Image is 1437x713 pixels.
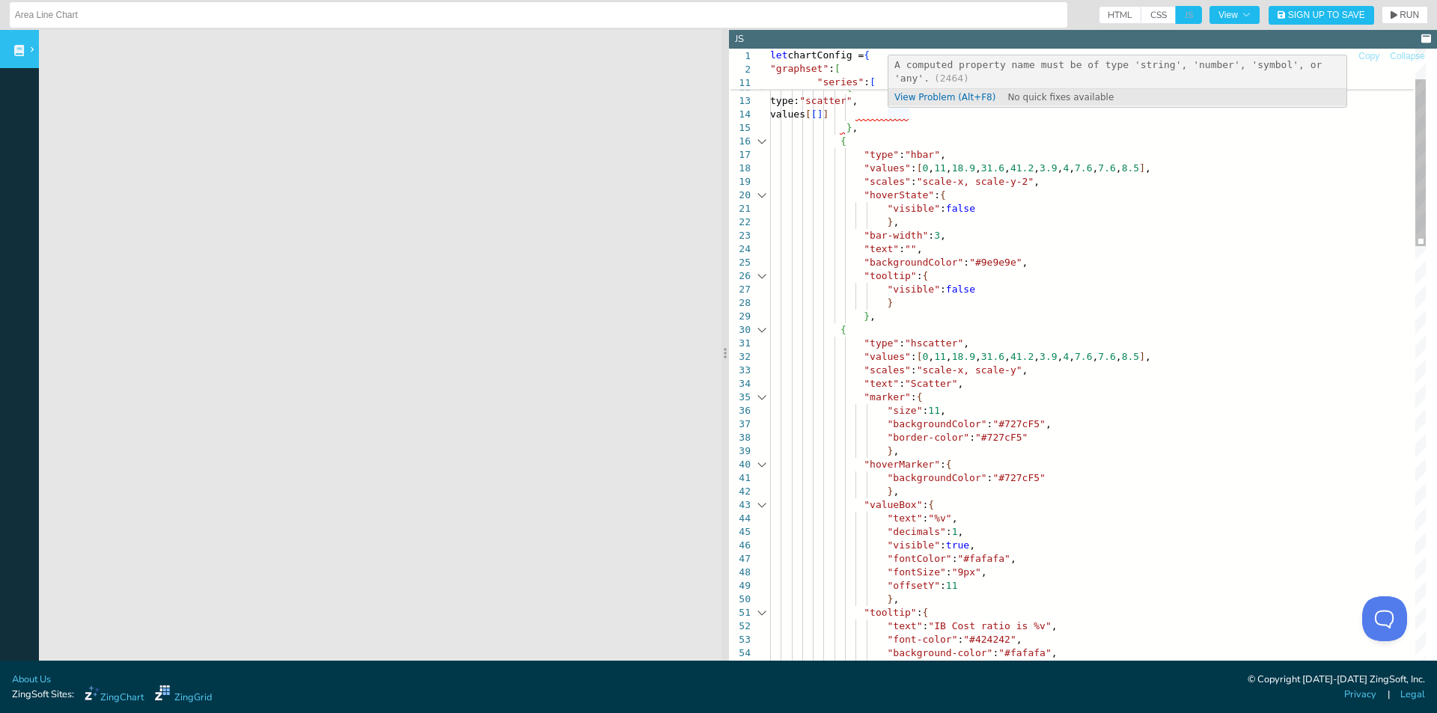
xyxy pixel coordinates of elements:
[1116,351,1122,362] span: ,
[729,350,751,364] div: 32
[15,3,1062,27] input: Untitled Demo
[729,94,751,108] div: 13
[1093,351,1099,362] span: ,
[1176,6,1202,24] span: JS
[946,539,969,551] span: true
[917,391,923,403] span: {
[957,378,963,389] span: ,
[729,539,751,552] div: 46
[829,63,835,74] span: :
[864,378,899,389] span: "text"
[1022,364,1028,376] span: ,
[992,418,1045,429] span: "#727cF5"
[905,378,957,389] span: "Scatter"
[888,284,940,295] span: "visible"
[963,257,969,268] span: :
[752,189,772,202] div: Click to collapse the range.
[928,405,940,416] span: 11
[864,310,870,322] span: }
[39,30,721,676] iframe: Your browser does not support iframes.
[992,647,998,658] span: :
[155,685,212,705] a: ZingGrid
[952,162,975,174] span: 18.9
[905,337,963,349] span: "hscatter"
[957,634,963,645] span: :
[729,377,751,391] div: 34
[1098,162,1115,174] span: 7.6
[1052,620,1058,631] span: ,
[888,216,894,227] span: }
[85,685,144,705] a: ZingChart
[1288,10,1365,19] span: Sign Up to Save
[729,121,751,135] div: 15
[888,647,993,658] span: "background-color"
[729,242,751,256] div: 24
[888,203,940,214] span: "visible"
[840,324,846,335] span: {
[729,444,751,458] div: 39
[888,405,923,416] span: "size"
[729,579,751,593] div: 49
[729,49,751,63] span: 1
[940,284,946,295] span: :
[888,472,987,483] span: "backgroundColor"
[752,391,772,404] div: Click to collapse the range.
[729,646,751,660] div: 54
[729,189,751,202] div: 20
[864,499,922,510] span: "valueBox"
[946,351,952,362] span: ,
[864,391,911,403] span: "marker"
[1400,10,1419,19] span: RUN
[835,63,840,74] span: [
[957,553,1010,564] span: "#fafafa"
[963,337,969,349] span: ,
[1075,162,1092,174] span: 7.6
[911,176,917,187] span: :
[975,432,1028,443] span: "#727cF5"
[729,458,751,471] div: 40
[864,607,916,618] span: "tooltip"
[888,526,946,537] span: "decimals"
[729,498,751,512] div: 43
[864,337,899,349] span: "type"
[923,405,929,416] span: :
[987,418,993,429] span: :
[969,257,1022,268] span: "#9e9e9e"
[1358,52,1379,61] span: Copy
[928,512,951,524] span: "%v"
[888,512,923,524] span: "text"
[864,176,911,187] span: "scales"
[852,122,858,133] span: ,
[940,149,946,160] span: ,
[1063,162,1069,174] span: 4
[1099,6,1202,24] div: checkbox-group
[1389,49,1426,64] button: Collapse
[1099,6,1141,24] span: HTML
[729,364,751,377] div: 33
[787,49,864,61] span: chartConfig =
[940,230,946,241] span: ,
[770,108,805,120] span: values
[729,202,751,215] div: 21
[729,512,751,525] div: 44
[888,297,894,308] span: }
[870,310,876,322] span: ,
[917,364,1022,376] span: "scale-x, scale-y"
[1058,351,1064,362] span: ,
[987,472,993,483] span: :
[729,566,751,579] div: 48
[729,552,751,566] div: 47
[946,566,952,578] span: :
[864,270,916,281] span: "tooltip"
[928,620,1051,631] span: "IB Cost ratio is %v"
[952,553,958,564] span: :
[911,162,917,174] span: :
[1040,351,1057,362] span: 3.9
[888,620,923,631] span: "text"
[911,364,917,376] span: :
[864,189,934,201] span: "hoverState"
[1069,351,1075,362] span: ,
[899,243,905,254] span: :
[729,256,751,269] div: 25
[975,162,981,174] span: ,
